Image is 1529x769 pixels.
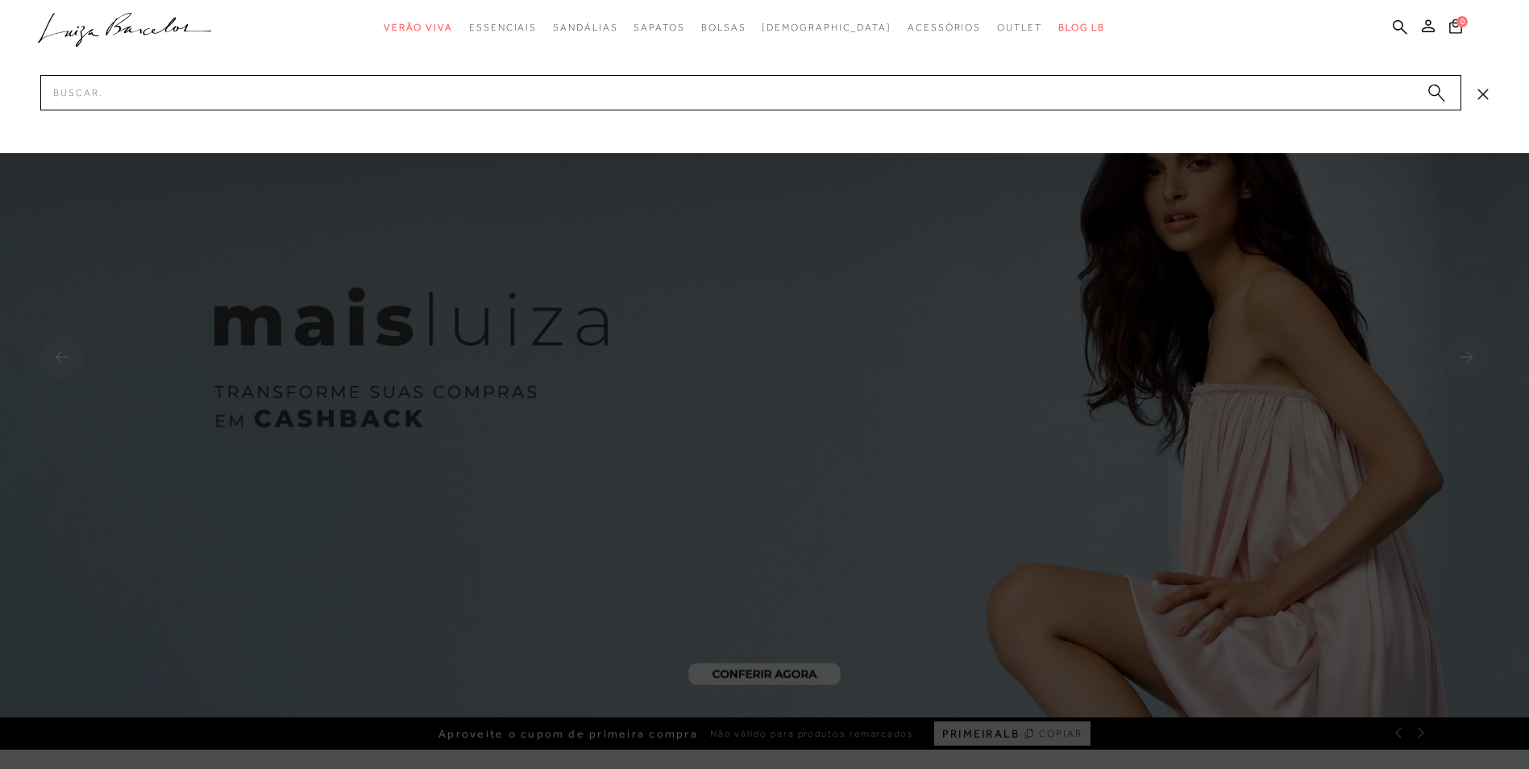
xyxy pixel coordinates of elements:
span: Essenciais [469,22,537,33]
a: categoryNavScreenReaderText [908,13,981,43]
a: BLOG LB [1058,13,1105,43]
span: Sapatos [634,22,684,33]
span: Bolsas [701,22,746,33]
button: 0 [1444,18,1467,39]
span: 0 [1456,16,1468,27]
span: Sandálias [553,22,617,33]
span: Acessórios [908,22,981,33]
span: Verão Viva [384,22,453,33]
a: categoryNavScreenReaderText [469,13,537,43]
input: Buscar. [40,75,1461,110]
span: BLOG LB [1058,22,1105,33]
a: categoryNavScreenReaderText [997,13,1042,43]
a: categoryNavScreenReaderText [701,13,746,43]
a: noSubCategoriesText [762,13,891,43]
span: Outlet [997,22,1042,33]
a: categoryNavScreenReaderText [384,13,453,43]
a: categoryNavScreenReaderText [634,13,684,43]
span: [DEMOGRAPHIC_DATA] [762,22,891,33]
a: categoryNavScreenReaderText [553,13,617,43]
